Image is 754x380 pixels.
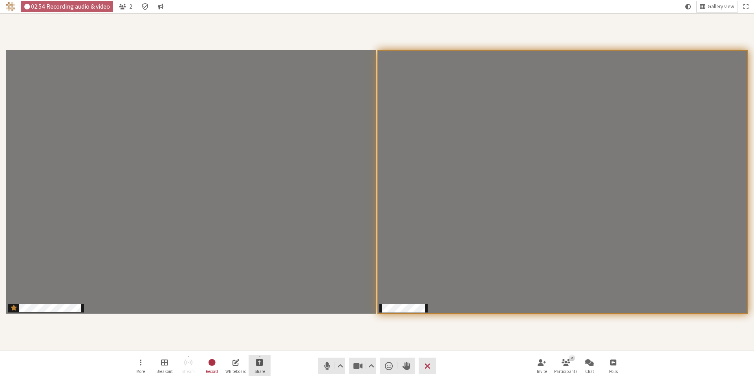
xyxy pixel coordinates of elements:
[155,1,167,12] button: Conversation
[206,369,218,374] span: Record
[225,369,247,374] span: Whiteboard
[609,369,618,374] span: Polls
[46,3,110,10] span: Recording audio & video
[335,358,345,374] button: Audio settings
[181,369,195,374] span: Stream
[349,358,376,374] button: Stop video (⌘+Shift+V)
[225,355,247,376] button: Open shared whiteboard
[116,1,135,12] button: Open participant list
[254,369,265,374] span: Share
[366,358,376,374] button: Video setting
[154,355,176,376] button: Manage Breakout Rooms
[136,369,145,374] span: More
[129,3,132,10] span: 2
[682,1,694,12] button: Using system theme
[708,4,734,10] span: Gallery view
[740,1,751,12] button: Fullscreen
[31,3,45,10] span: 02:54
[578,355,600,376] button: Open chat
[585,369,594,374] span: Chat
[419,358,436,374] button: End or leave meeting
[569,354,575,361] div: 2
[249,355,271,376] button: Start sharing
[602,355,624,376] button: Open poll
[156,369,173,374] span: Breakout
[537,369,547,374] span: Invite
[138,1,152,12] div: Meeting details Encryption enabled
[697,1,738,12] button: Change layout
[380,358,397,374] button: Send a reaction
[130,355,152,376] button: Open menu
[531,355,553,376] button: Invite participants (⌘+Shift+I)
[318,358,345,374] button: Mute (⌘+Shift+A)
[554,369,577,374] span: Participants
[201,355,223,376] button: Stop recording
[177,355,199,376] button: Unable to start streaming without first stopping recording
[555,355,577,376] button: Open participant list
[21,1,113,12] div: Audio & video
[6,2,15,11] img: Iotum
[397,358,415,374] button: Raise hand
